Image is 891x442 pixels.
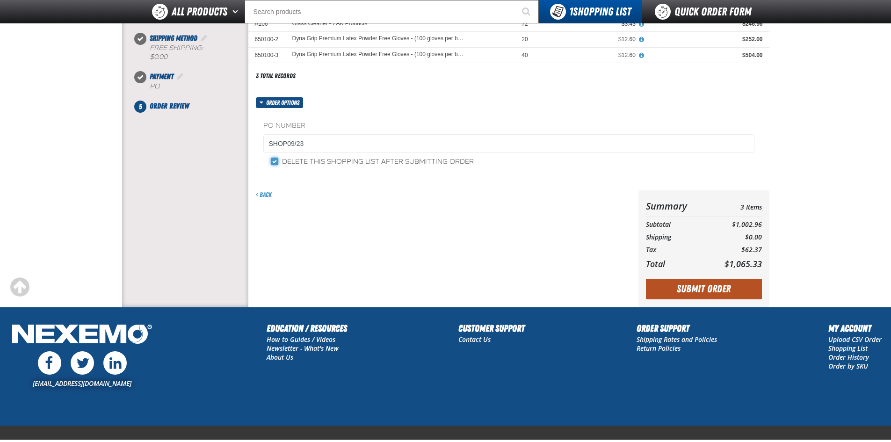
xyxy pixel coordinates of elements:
th: Summary [646,198,707,214]
div: $3.43 [541,20,636,28]
span: Shipping Method [150,34,197,43]
span: 72 [522,21,528,27]
div: $252.00 [649,36,763,43]
div: $12.60 [541,36,636,43]
a: Shipping Rates and Policies [637,335,717,344]
a: Glass Cleaner - ZAK Products [292,20,368,27]
a: Back [256,191,272,198]
button: Order options [256,97,304,108]
a: Edit Payment [175,72,185,81]
h2: Order Support [637,321,717,335]
a: Edit Shipping Method [199,34,209,43]
td: 3 Items [706,198,761,214]
span: Order Review [150,101,189,110]
div: $246.96 [649,20,763,28]
li: Shipping Method. Step 3 of 5. Completed [140,33,248,71]
button: View All Prices for Dyna Grip Premium Latex Powder Free Gloves - (100 gloves per box MIN 10 box o... [636,36,648,44]
td: $1,002.96 [706,218,761,231]
th: Total [646,256,707,271]
label: PO Number [263,122,754,130]
a: Dyna Grip Premium Latex Powder Free Gloves - (100 gloves per box MIN 10 box order) - M [292,36,466,42]
th: Tax [646,244,707,256]
div: $504.00 [649,51,763,59]
a: Return Policies [637,344,681,353]
th: Shipping [646,231,707,244]
button: View All Prices for Dyna Grip Premium Latex Powder Free Gloves - (100 gloves per box MIN 10 box o... [636,51,648,60]
a: About Us [267,353,293,362]
span: 40 [522,52,528,58]
strong: 1 [569,5,573,18]
td: 650100-3 [248,47,286,63]
td: 650100-2 [248,32,286,47]
span: 20 [522,36,528,43]
h2: Customer Support [458,321,525,335]
span: All Products [172,3,227,20]
span: $1,065.33 [724,258,762,269]
span: Shopping List [569,5,631,18]
strong: $0.00 [150,53,167,61]
h2: My Account [828,321,882,335]
a: Order by SKU [828,362,868,370]
div: Free Shipping: [150,44,248,62]
a: [EMAIL_ADDRESS][DOMAIN_NAME] [33,379,131,388]
td: $0.00 [706,231,761,244]
div: 3 total records [256,72,296,80]
input: Delete this shopping list after submitting order [271,158,278,165]
a: Contact Us [458,335,491,344]
a: Order History [828,353,869,362]
td: $62.37 [706,244,761,256]
th: Subtotal [646,218,707,231]
a: Upload CSV Order [828,335,882,344]
div: $12.60 [541,51,636,59]
a: How to Guides / Videos [267,335,335,344]
li: Order Review. Step 5 of 5. Not Completed [140,101,248,112]
div: P.O. [150,82,248,91]
button: View All Prices for Glass Cleaner - ZAK Products [636,20,648,29]
span: 5 [134,101,146,113]
a: Shopping List [828,344,868,353]
a: Newsletter - What's New [267,344,339,353]
li: Payment. Step 4 of 5. Completed [140,71,248,101]
span: Payment [150,72,174,81]
label: Delete this shopping list after submitting order [271,158,474,167]
button: Submit Order [646,279,762,299]
a: Dyna Grip Premium Latex Powder Free Gloves - (100 gloves per box MIN 10 box order)- L [292,51,466,58]
span: Order options [266,97,303,108]
img: Nexemo Logo [9,321,155,349]
div: Scroll to the top [9,277,30,297]
h2: Education / Resources [267,321,347,335]
td: A106 [248,16,286,32]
